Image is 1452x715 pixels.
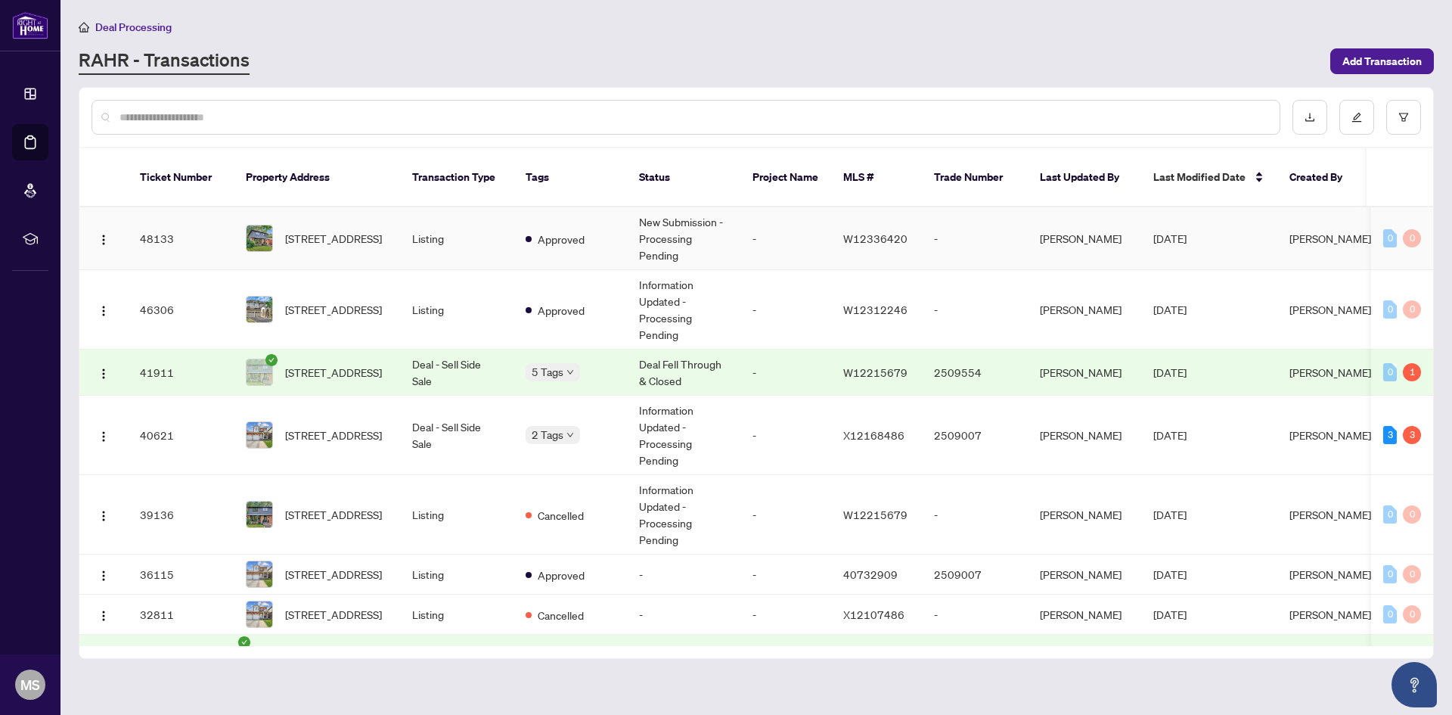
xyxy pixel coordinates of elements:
[128,207,234,270] td: 48133
[98,305,110,317] img: Logo
[627,270,740,350] td: Information Updated - Processing Pending
[1289,567,1371,581] span: [PERSON_NAME]
[95,20,172,34] span: Deal Processing
[740,270,831,350] td: -
[1289,303,1371,316] span: [PERSON_NAME]
[98,570,110,582] img: Logo
[79,22,89,33] span: home
[843,608,904,621] span: X12107486
[843,365,907,379] span: W12215679
[1289,508,1371,521] span: [PERSON_NAME]
[400,555,513,595] td: Listing
[79,48,250,75] a: RAHR - Transactions
[1292,100,1327,135] button: download
[247,359,272,385] img: thumbnail-img
[238,636,250,648] span: check-circle
[92,423,116,447] button: Logo
[92,602,116,626] button: Logo
[285,364,382,381] span: [STREET_ADDRESS]
[922,270,1028,350] td: -
[1028,270,1141,350] td: [PERSON_NAME]
[627,475,740,555] td: Information Updated - Processing Pending
[1305,112,1315,123] span: download
[627,396,740,475] td: Information Updated - Processing Pending
[538,302,585,319] span: Approved
[740,207,831,270] td: -
[128,396,234,475] td: 40621
[538,507,584,524] span: Cancelled
[92,226,116,250] button: Logo
[247,422,272,448] img: thumbnail-img
[247,602,272,627] img: thumbnail-img
[831,148,922,207] th: MLS #
[1153,303,1187,316] span: [DATE]
[922,148,1028,207] th: Trade Number
[285,301,382,318] span: [STREET_ADDRESS]
[843,428,904,442] span: X12168486
[1403,565,1421,583] div: 0
[92,297,116,322] button: Logo
[566,368,574,376] span: down
[922,350,1028,396] td: 2509554
[1391,662,1437,707] button: Open asap
[1028,555,1141,595] td: [PERSON_NAME]
[740,475,831,555] td: -
[843,508,907,521] span: W12215679
[400,396,513,475] td: Deal - Sell Side Sale
[98,431,110,443] img: Logo
[1383,363,1397,381] div: 0
[922,555,1028,595] td: 2509007
[400,207,513,270] td: Listing
[247,225,272,251] img: thumbnail-img
[247,297,272,322] img: thumbnail-img
[1403,363,1421,381] div: 1
[128,595,234,635] td: 32811
[98,510,110,522] img: Logo
[1383,229,1397,247] div: 0
[1153,428,1187,442] span: [DATE]
[1339,100,1374,135] button: edit
[740,396,831,475] td: -
[98,234,110,246] img: Logo
[627,595,740,635] td: -
[400,270,513,350] td: Listing
[128,555,234,595] td: 36115
[92,360,116,384] button: Logo
[1277,148,1368,207] th: Created By
[1351,112,1362,123] span: edit
[128,350,234,396] td: 41911
[1028,595,1141,635] td: [PERSON_NAME]
[12,11,48,39] img: logo
[740,595,831,635] td: -
[740,350,831,396] td: -
[1342,49,1422,73] span: Add Transaction
[1383,565,1397,583] div: 0
[922,475,1028,555] td: -
[1403,229,1421,247] div: 0
[92,562,116,586] button: Logo
[1403,605,1421,623] div: 0
[1398,112,1409,123] span: filter
[740,555,831,595] td: -
[627,207,740,270] td: New Submission - Processing Pending
[285,566,382,583] span: [STREET_ADDRESS]
[922,595,1028,635] td: -
[285,506,382,523] span: [STREET_ADDRESS]
[285,230,382,247] span: [STREET_ADDRESS]
[1403,300,1421,319] div: 0
[234,148,400,207] th: Property Address
[1383,605,1397,623] div: 0
[1028,475,1141,555] td: [PERSON_NAME]
[627,148,740,207] th: Status
[1028,396,1141,475] td: [PERSON_NAME]
[1153,365,1187,379] span: [DATE]
[740,148,831,207] th: Project Name
[1153,608,1187,621] span: [DATE]
[843,303,907,316] span: W12312246
[1383,300,1397,319] div: 0
[400,350,513,396] td: Deal - Sell Side Sale
[1153,169,1246,185] span: Last Modified Date
[400,475,513,555] td: Listing
[400,595,513,635] td: Listing
[128,148,234,207] th: Ticket Number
